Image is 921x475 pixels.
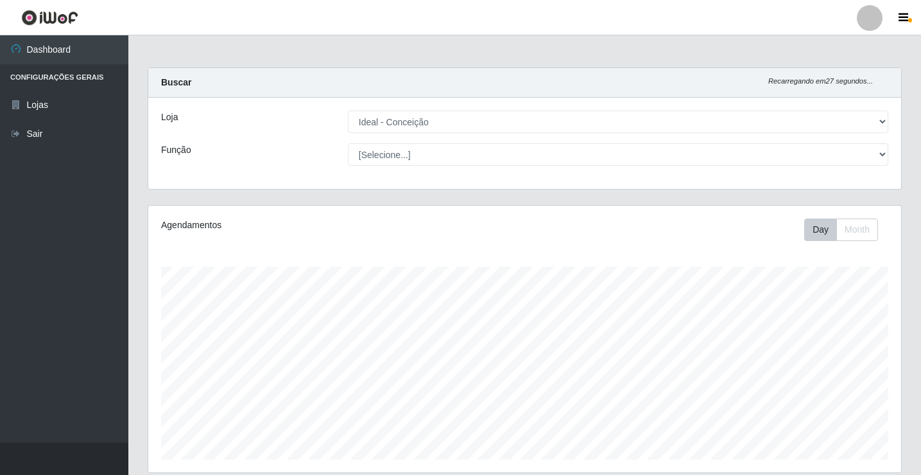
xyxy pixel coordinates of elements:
[161,143,191,157] label: Função
[804,219,878,241] div: First group
[161,111,178,124] label: Loja
[804,219,837,241] button: Day
[21,10,78,26] img: CoreUI Logo
[161,77,191,87] strong: Buscar
[161,219,453,232] div: Agendamentos
[836,219,878,241] button: Month
[768,77,873,85] i: Recarregando em 27 segundos...
[804,219,888,241] div: Toolbar with button groups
